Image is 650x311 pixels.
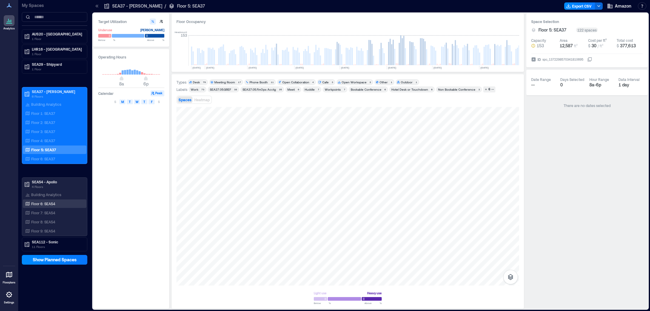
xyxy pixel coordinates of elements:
p: 4 Floors [32,184,83,189]
div: Underuse [98,27,112,33]
span: -- [531,82,535,87]
span: T [143,99,145,104]
span: Below % [314,301,331,305]
p: Floor 9: SEA54 [31,229,55,233]
div: 0 [560,82,585,88]
div: 79 [202,80,207,84]
span: T [129,99,131,104]
div: Huddle [305,87,315,92]
p: LHR16 - [GEOGRAPHIC_DATA] [32,47,83,52]
div: Cost per ft² [588,38,607,43]
p: 1 Floor [32,67,83,72]
a: Settings [2,287,16,306]
p: Building Analytics [31,192,61,197]
p: 1 Floor [32,52,83,56]
div: 73 [200,88,205,91]
text: [DATE] [341,66,349,69]
p: Floor 4: SEA37 [31,138,55,143]
p: Floorplans [3,281,15,284]
span: Show Planned Spaces [33,257,77,263]
div: Total cost [617,38,633,43]
p: Floor 2: SEA37 [31,120,55,125]
div: Types [176,80,186,85]
div: Hour Range [589,77,609,82]
div: SEA37.05.FinOps Acctg [243,87,276,92]
span: M [121,99,124,104]
div: 1 [414,80,418,84]
h3: Calendar [98,90,114,96]
div: Bookable Conference [351,87,381,92]
span: Spaces [179,98,191,102]
text: [DATE] [481,66,489,69]
span: 8a [119,81,124,86]
div: Heavy use [367,290,382,296]
p: 11 Floors [32,244,83,249]
text: [DATE] [296,66,304,69]
div: Meet [287,87,295,92]
button: 153 [531,43,557,49]
div: 1 day [618,82,643,88]
div: Open Collaboration [282,80,309,84]
div: Data Interval [618,77,640,82]
p: SEA54 - Apollo [32,179,83,184]
span: ft² [574,44,578,48]
span: 6p [143,81,149,86]
div: 3 [477,88,481,91]
p: My Spaces [22,2,87,8]
span: / ft² [598,44,603,48]
h3: Target Utilization [98,18,164,25]
div: Work [191,87,198,92]
div: Labels [176,87,187,92]
p: SEA37 - [PERSON_NAME] [32,89,83,94]
span: W [136,99,139,104]
p: Floor 5: SEA37 [31,147,56,152]
a: Floorplans [1,267,17,286]
p: AUS20 - [GEOGRAPHIC_DATA] [32,32,83,36]
span: Below % [98,38,115,42]
div: spc_1372298570341810695 [542,56,584,62]
div: 9 [297,88,300,91]
text: [DATE] [193,66,201,69]
div: 7 [343,88,346,91]
div: 6 [383,88,387,91]
span: $ [588,44,590,48]
p: / [165,3,166,9]
span: 153 [537,43,544,49]
div: Days Selected [560,77,584,82]
h3: Space Selection [531,18,643,25]
div: 35 [278,88,283,91]
div: Open Workspace [342,80,367,84]
div: Floor Occupancy [176,18,519,25]
h3: Operating Hours [98,54,164,60]
button: Heatmap [193,96,211,103]
p: Analytics [3,27,15,30]
span: 12,587 [560,43,573,48]
p: Floor 3: SEA37 [31,129,55,134]
div: Workpoints [325,87,341,92]
div: 11 [270,80,275,84]
div: 8a - 6p [589,82,614,88]
text: [DATE] [249,66,257,69]
div: 4 [311,80,315,84]
span: S [158,99,160,104]
text: [DATE] [434,66,442,69]
a: Analytics [2,13,17,32]
p: Floor 6: SEA37 [31,156,55,161]
div: 2 [368,80,372,84]
div: 3 [330,80,334,84]
button: Show Planned Spaces [22,255,87,265]
div: SEA37.05.GREF [210,87,231,92]
p: Building Analytics [31,102,61,107]
p: Floor 6: SEA54 [31,201,55,206]
div: Meeting Room [214,80,235,84]
div: Capacity [531,38,546,43]
div: 6 [430,88,434,91]
div: 122 spaces [576,28,598,32]
button: Amazon [605,1,633,11]
p: 1 Floor [32,36,83,41]
p: Floor 1: SEA37 [31,111,55,116]
p: Settings [4,301,14,304]
span: F [151,99,152,104]
span: Above % [147,38,164,42]
p: Floor 7: SEA54 [31,210,55,215]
